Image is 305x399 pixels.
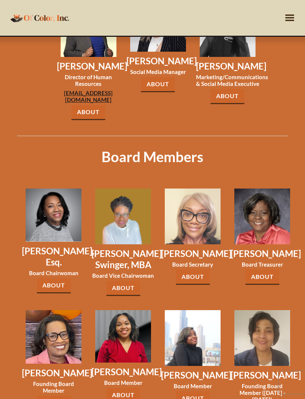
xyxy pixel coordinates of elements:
h1: Board Members [17,136,288,165]
a: home [8,9,71,26]
h3: [PERSON_NAME] [22,368,85,379]
h3: [PERSON_NAME] [231,248,294,260]
a: About [245,270,279,285]
h3: [PERSON_NAME] [196,61,259,72]
h3: [PERSON_NAME] [126,56,190,67]
h3: Social Media Manager [126,69,190,75]
h3: Board Treasurer [231,261,294,268]
a: About [211,89,244,104]
h3: [PERSON_NAME] [57,61,120,72]
h3: Board Chairwoman [22,270,85,277]
h3: [PERSON_NAME], Esq. [22,246,85,268]
a: [EMAIL_ADDRESS][DOMAIN_NAME] [57,90,120,103]
h3: [PERSON_NAME] [91,367,155,378]
h3: Founding Board Member [22,381,85,394]
a: About [176,270,210,285]
a: About [106,281,140,296]
h3: Board Vice Chairwoman [91,273,155,279]
h3: Board Secretary [161,261,224,268]
h3: Director of Human Resources [57,74,120,87]
h3: Board Member [91,380,155,386]
h3: [PERSON_NAME] [161,248,224,260]
a: About [71,105,105,120]
h3: [PERSON_NAME] [161,370,224,381]
h3: Marketing/Communications & Social Media Executive [196,74,259,87]
a: About [37,279,71,294]
a: About [141,77,175,93]
h3: [PERSON_NAME] Swinger, MBA [91,248,155,271]
h3: [PERSON_NAME] [231,370,294,381]
h3: Board Member [161,383,224,390]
